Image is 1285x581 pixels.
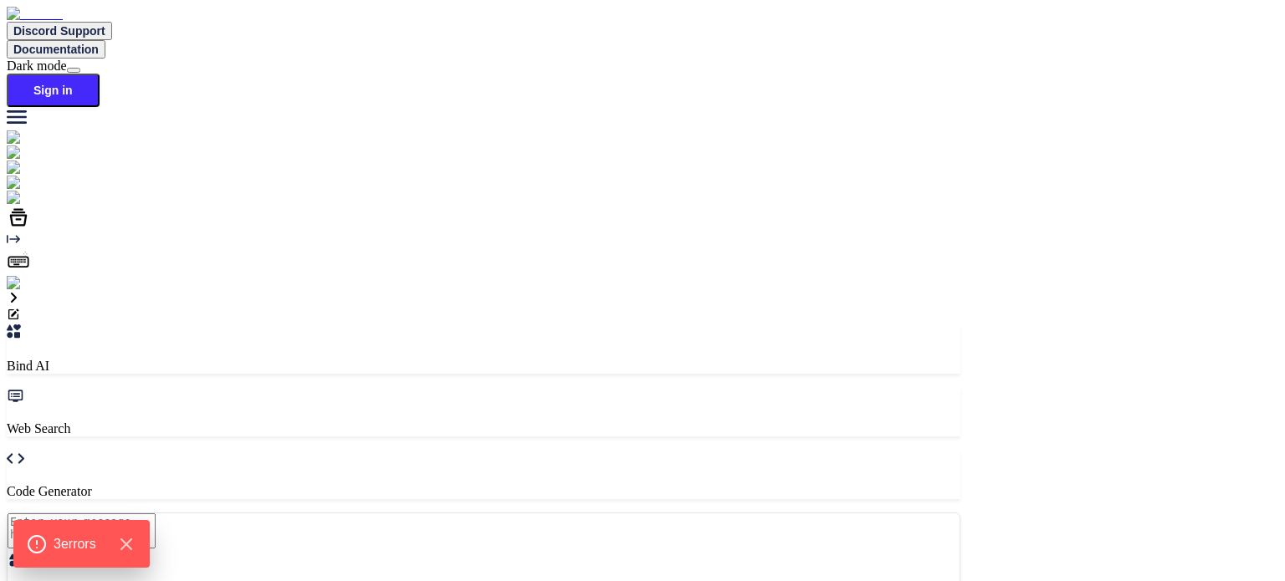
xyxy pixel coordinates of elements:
p: Web Search [7,421,960,436]
span: Dark mode [7,59,67,73]
button: Sign in [7,74,100,107]
img: darkCloudIdeIcon [7,191,117,206]
img: chat [7,161,43,176]
button: Discord Support [7,22,112,40]
img: githubLight [7,176,84,191]
img: signin [7,276,53,291]
img: Bind AI [7,7,63,22]
span: Discord Support [13,24,105,38]
img: chat [7,130,43,145]
span: Documentation [13,43,99,56]
p: Code Generator [7,484,960,499]
button: Documentation [7,40,105,59]
img: ai-studio [7,145,67,161]
p: Bind AI [7,359,960,374]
